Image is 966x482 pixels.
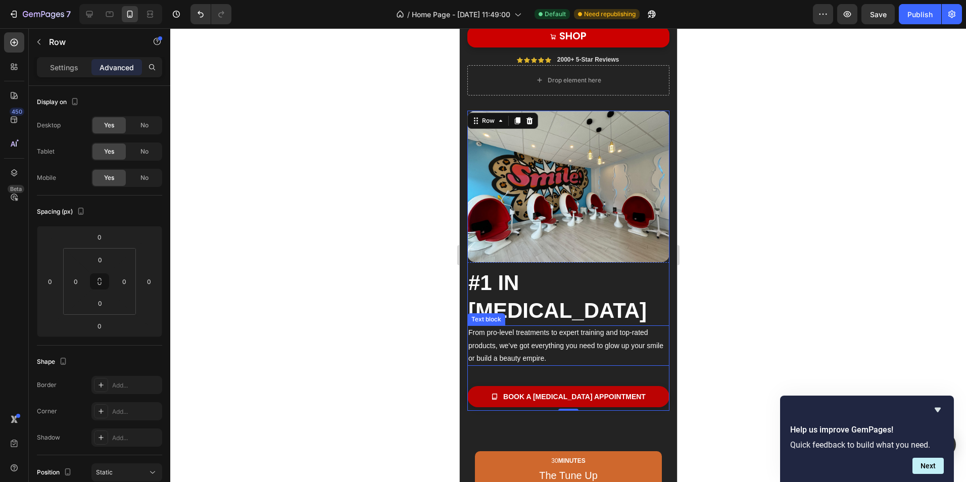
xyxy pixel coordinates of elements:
input: 0px [90,296,110,311]
button: Hide survey [932,404,944,416]
p: From pro-level treatments to expert training and top-rated products, we’ve got everything you nee... [9,298,209,336]
div: Display on [37,95,81,109]
input: 0 [42,274,58,289]
input: 0 [89,318,110,333]
div: Position [37,466,74,479]
div: Border [37,380,57,390]
p: 30 [21,429,196,437]
div: Undo/Redo [190,4,231,24]
div: Row [20,88,37,97]
span: Static [96,468,113,476]
strong: MINUTES [99,429,126,436]
span: Need republishing [584,10,636,19]
div: 450 [10,108,24,116]
div: Corner [37,407,57,416]
div: Tablet [37,147,55,156]
button: 7 [4,4,75,24]
p: The Tune Up [21,441,196,454]
div: Desktop [37,121,61,130]
p: Row [49,36,135,48]
span: Yes [104,147,114,156]
button: Save [861,4,895,24]
input: 0 [89,229,110,245]
p: 2000+ 5-Star Reviews [98,28,159,36]
span: SHOP [100,1,127,15]
span: Default [545,10,566,19]
img: gempages_535577633828635542-ee5c1ce1-3556-492d-a772-16a61d5a2353.jpg [8,82,210,234]
span: No [140,173,149,182]
div: Text block [10,286,43,296]
div: Shadow [37,433,60,442]
p: Quick feedback to build what you need. [790,440,944,450]
div: Help us improve GemPages! [790,404,944,474]
span: Save [870,10,887,19]
span: Yes [104,121,114,130]
p: Advanced [100,62,134,73]
div: Add... [112,433,160,443]
div: Publish [907,9,933,20]
span: No [140,147,149,156]
iframe: Design area [460,28,677,482]
input: 0px [68,274,83,289]
div: Spacing (px) [37,205,87,219]
div: Shape [37,355,69,369]
span: / [407,9,410,20]
div: Add... [112,407,160,416]
div: Beta [8,185,24,193]
p: Settings [50,62,78,73]
button: Next question [912,458,944,474]
p: book a [MEDICAL_DATA] appointment [43,364,186,373]
button: Static [91,463,162,481]
input: 0px [90,252,110,267]
span: Home Page - [DATE] 11:49:00 [412,9,510,20]
p: 7 [66,8,71,20]
input: 0px [117,274,132,289]
h2: #1 IN [MEDICAL_DATA] [8,240,210,297]
div: Mobile [37,173,56,182]
a: book a [MEDICAL_DATA] appointment [8,358,210,379]
div: Drop element here [88,48,141,56]
span: Yes [104,173,114,182]
span: No [140,121,149,130]
input: 0 [141,274,157,289]
div: Add... [112,381,160,390]
button: Publish [899,4,941,24]
h2: Help us improve GemPages! [790,424,944,436]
